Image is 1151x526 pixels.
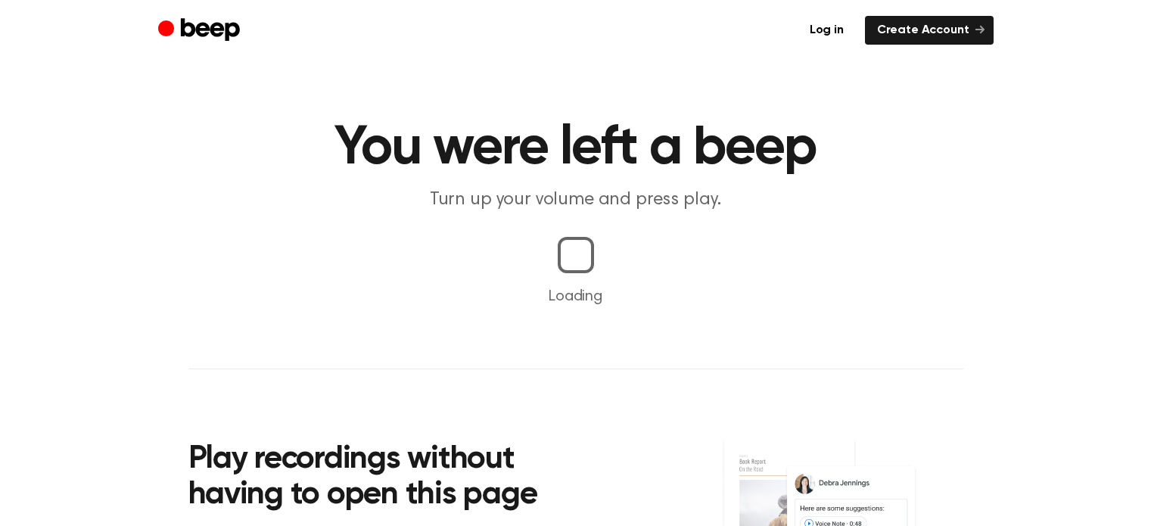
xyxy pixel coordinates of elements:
[188,121,963,176] h1: You were left a beep
[18,285,1133,308] p: Loading
[158,16,244,45] a: Beep
[188,442,596,514] h2: Play recordings without having to open this page
[285,188,866,213] p: Turn up your volume and press play.
[798,16,856,45] a: Log in
[865,16,994,45] a: Create Account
